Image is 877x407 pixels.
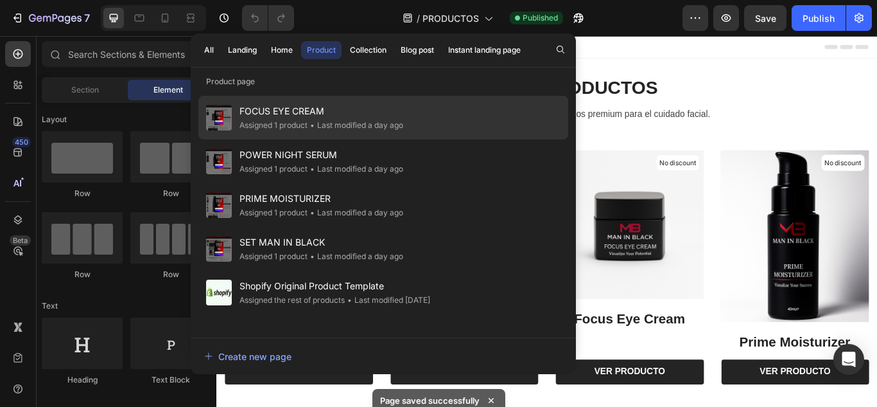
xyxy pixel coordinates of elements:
span: PRODUCTOS [422,12,479,25]
div: Home [271,44,293,56]
button: Product [301,41,342,59]
span: • [310,164,315,174]
div: Assigned 1 product [239,250,308,263]
p: No discount [516,142,559,154]
div: Create new page [204,350,291,363]
button: All [198,41,220,59]
h2: Set de Man in Black [10,317,183,343]
div: Assigned 1 product [239,119,308,132]
div: Assigned 1 product [239,206,308,219]
div: Row [130,188,211,199]
button: Collection [344,41,392,59]
div: Product [307,44,336,56]
p: Page saved successfully [380,394,480,407]
div: Assigned 1 product [239,163,308,176]
span: SET MAN IN BLACK [239,235,403,250]
strong: VER PRODUCTO [247,386,330,397]
div: Text Block [130,374,211,386]
span: Layout [42,114,67,125]
h2: Prime Moisturizer [587,344,761,370]
span: Text [42,300,58,312]
div: Landing [228,44,257,56]
a: Power Night Serum [202,133,376,307]
a: VER PRODUCTO [203,377,376,406]
a: VER PRODUCTO [10,377,182,406]
span: POWER NIGHT SERUM [239,147,403,163]
div: Publish [803,12,835,25]
a: Set de Man in Black [10,133,183,307]
span: Section [71,84,99,96]
button: Blog post [395,41,440,59]
div: Instant landing page [448,44,521,56]
span: • [347,295,352,305]
button: Instant landing page [442,41,526,59]
h2: Power Night Serum [202,317,376,343]
span: Shopify Original Product Template [239,278,430,294]
button: Home [265,41,299,59]
div: Row [42,188,123,199]
span: Element [153,84,183,96]
a: Focus Eye Cream [395,133,568,307]
div: Last modified a day ago [308,163,403,176]
p: No discount [709,142,752,154]
div: Collection [350,44,386,56]
span: • [310,208,315,217]
div: Assigned the rest of products [239,294,345,307]
a: VER PRODUCTO [395,377,568,406]
button: Create new page [204,343,563,369]
div: Row [42,269,123,280]
button: Landing [222,41,263,59]
div: Last modified [DATE] [345,294,430,307]
p: Mejora el cuidado de tu piel con nuestros productos premium para el cuidado facial. [11,82,760,101]
span: PRIME MOISTURIZER [239,191,403,206]
strong: VER PRODUCTO [633,386,716,397]
span: • [310,251,315,261]
button: Publish [792,5,846,31]
a: Prime Moisturizer [587,133,761,334]
span: Save [755,13,776,24]
span: FOCUS EYE CREAM [239,104,403,119]
div: Heading [42,374,123,386]
div: Undo/Redo [242,5,294,31]
div: Blog post [401,44,434,56]
p: No discount [131,142,174,154]
p: Product page [191,75,576,88]
button: Save [744,5,786,31]
div: Last modified a day ago [308,119,403,132]
span: Published [523,12,558,24]
p: No discount [324,142,367,154]
a: VER PRODUCTO [589,377,761,406]
span: / [417,12,420,25]
strong: VER PRODUCTO [440,386,523,397]
h2: NUESTROS PRODUCTOS [10,46,761,76]
input: Search Sections & Elements [42,41,211,67]
strong: VER PRODUCTO [55,386,137,397]
div: Beta [10,235,31,246]
div: All [204,44,214,56]
button: 7 [5,5,96,31]
div: Row [130,269,211,280]
div: Open Intercom Messenger [833,344,864,375]
div: Last modified a day ago [308,250,403,263]
h2: Focus Eye Cream [395,317,568,343]
div: Last modified a day ago [308,206,403,219]
div: 450 [12,137,31,147]
p: 7 [84,10,90,26]
span: • [310,120,315,130]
